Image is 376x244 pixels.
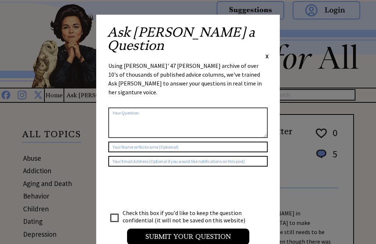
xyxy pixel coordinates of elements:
[107,26,269,52] h2: Ask [PERSON_NAME] a Question
[108,61,268,104] div: Using [PERSON_NAME]' 47 [PERSON_NAME] archive of over 10's of thousands of published advice colum...
[122,209,252,224] td: Check this box if you'd like to keep the question confidential (it will not be saved on this webs...
[265,52,269,60] span: X
[108,142,268,152] input: Your Name or Nickname (Optional)
[108,174,220,203] iframe: reCAPTCHA
[108,156,268,167] input: Your Email Address (Optional if you would like notifications on this post)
